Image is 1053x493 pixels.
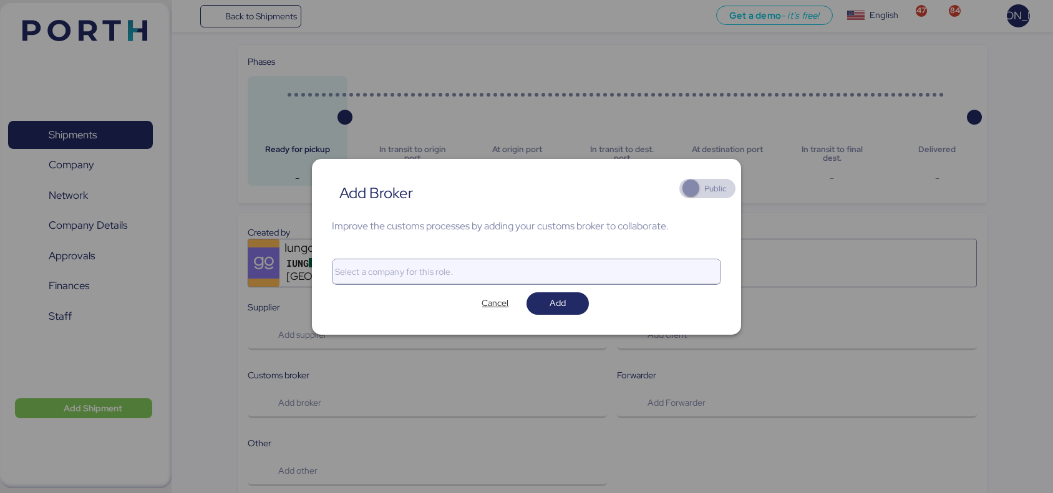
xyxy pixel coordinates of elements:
[482,295,508,310] span: Cancel
[464,292,526,315] button: Cancel
[550,295,566,310] span: Add
[526,292,589,315] button: Add
[332,209,722,243] div: Improve the customs processes by adding your customs broker to collaborate.
[339,188,413,199] div: Add Broker
[332,264,699,279] input: Select a company for this role.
